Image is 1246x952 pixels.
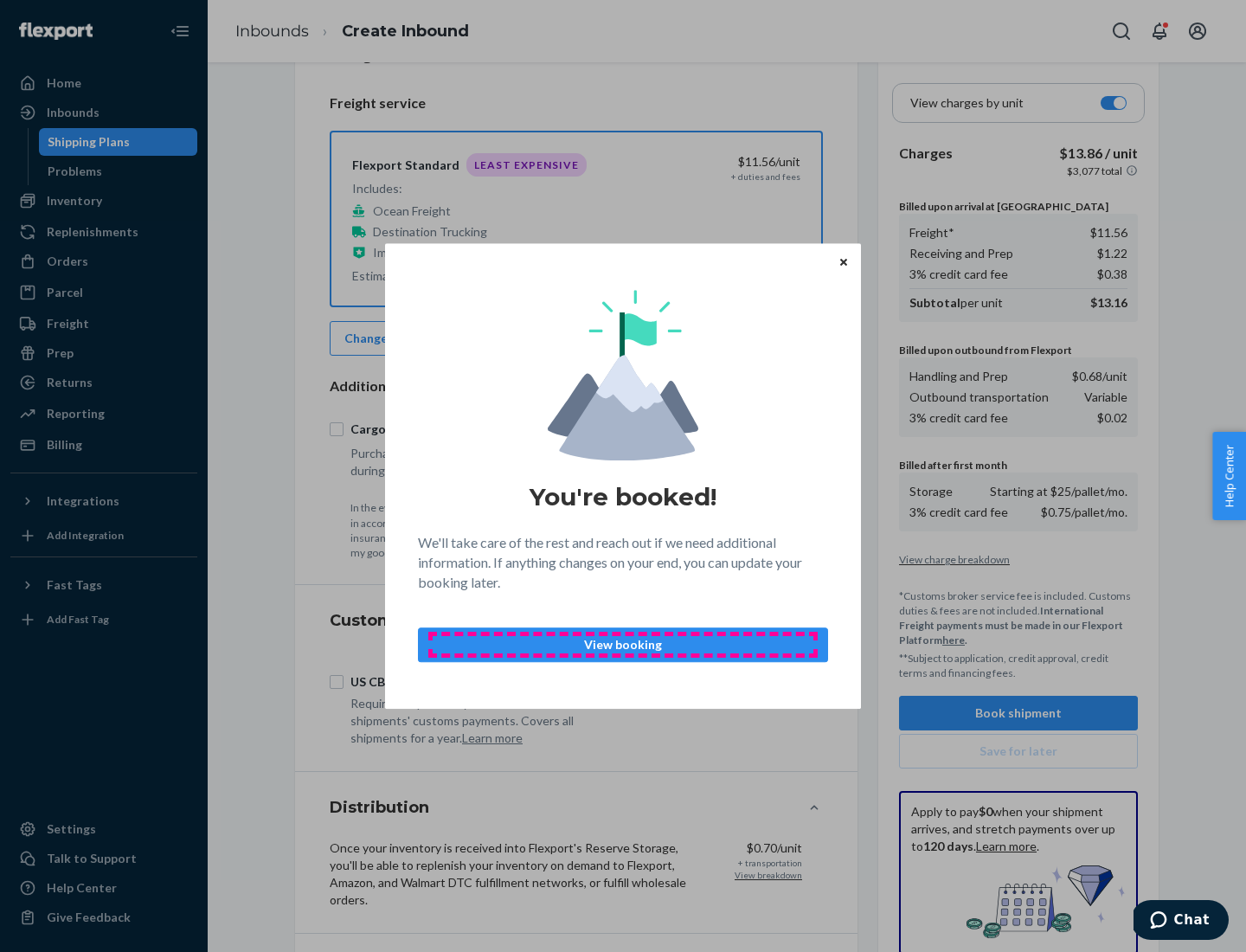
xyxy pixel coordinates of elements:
[433,636,813,653] p: View booking
[835,252,852,271] button: Close
[530,481,716,512] h1: You're booked!
[41,12,76,28] span: Chat
[548,290,698,460] img: svg+xml,%3Csvg%20viewBox%3D%220%200%20174%20197%22%20fill%3D%22none%22%20xmlns%3D%22http%3A%2F%2F...
[418,533,828,593] p: We'll take care of the rest and reach out if we need additional information. If anything changes ...
[418,627,828,662] button: View booking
